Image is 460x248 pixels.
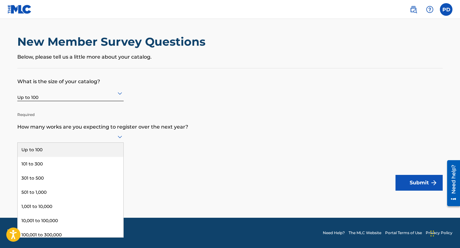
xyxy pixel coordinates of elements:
div: Up to 100 [17,85,124,101]
iframe: Chat Widget [429,218,460,248]
iframe: Resource Center [442,158,460,208]
p: Below, please tell us a little more about your catalog. [17,53,443,61]
img: logo [8,229,27,237]
img: search [410,6,417,13]
a: Privacy Policy [426,230,452,236]
p: Required [17,102,124,118]
p: What is the size of your catalog? [17,68,443,85]
div: Help [424,3,436,16]
img: f7272a7cc735f4ea7f67.svg [430,179,438,187]
a: Need Help? [323,230,345,236]
div: 1,001 to 10,000 [18,199,123,214]
div: 301 to 500 [18,171,123,185]
div: User Menu [440,3,452,16]
img: help [426,6,434,13]
div: 10,001 to 100,000 [18,214,123,228]
a: The MLC Website [349,230,381,236]
div: Drag [430,224,434,243]
a: Portal Terms of Use [385,230,422,236]
a: Public Search [407,3,420,16]
img: MLC Logo [8,5,32,14]
div: 501 to 1,000 [18,185,123,199]
div: 101 to 300 [18,157,123,171]
p: How many works are you expecting to register over the next year? [17,114,443,131]
div: 100,001 to 300,000 [18,228,123,242]
button: Submit [395,175,443,191]
div: Up to 100 [18,143,123,157]
h2: New Member Survey Questions [17,35,209,49]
